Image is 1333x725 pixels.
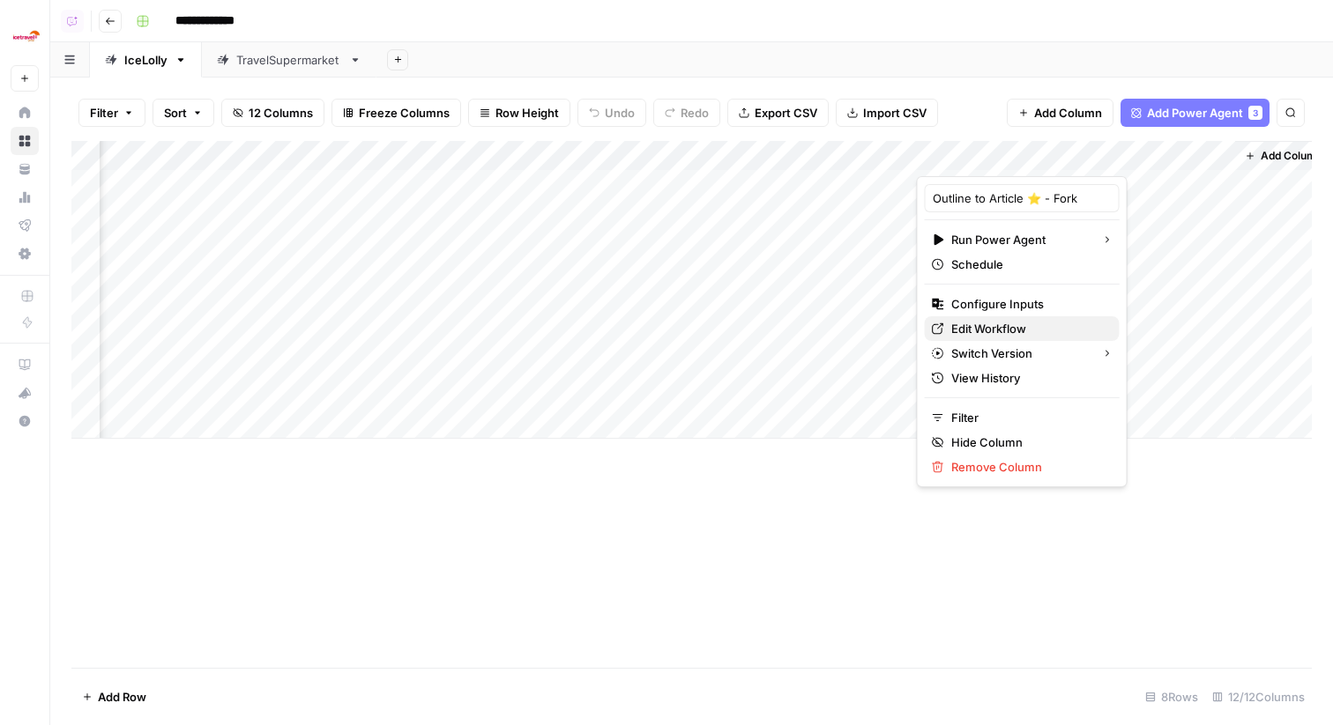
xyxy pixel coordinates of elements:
[951,369,1106,387] span: View History
[863,104,927,122] span: Import CSV
[951,295,1106,313] span: Configure Inputs
[236,51,342,69] div: TravelSupermarket
[1007,99,1113,127] button: Add Column
[951,409,1106,426] span: Filter
[1238,144,1329,167] button: Add Column
[1248,106,1262,120] div: 3
[681,104,709,122] span: Redo
[1253,106,1258,120] span: 3
[202,42,376,78] a: TravelSupermarket
[951,231,1088,248] span: Run Power Agent
[11,407,39,435] button: Help + Support
[98,688,146,706] span: Add Row
[11,99,39,127] a: Home
[605,104,635,122] span: Undo
[11,20,42,52] img: Ice Travel Group Logo
[951,255,1106,273] span: Schedule
[359,104,450,122] span: Freeze Columns
[1205,683,1312,711] div: 12/12 Columns
[1034,104,1102,122] span: Add Column
[836,99,938,127] button: Import CSV
[951,320,1106,337] span: Edit Workflow
[249,104,313,122] span: 12 Columns
[90,42,202,78] a: IceLolly
[11,380,38,406] div: What's new?
[164,104,187,122] span: Sort
[495,104,559,122] span: Row Height
[71,683,157,711] button: Add Row
[653,99,720,127] button: Redo
[951,433,1106,451] span: Hide Column
[1121,99,1270,127] button: Add Power Agent3
[755,104,817,122] span: Export CSV
[124,51,168,69] div: IceLolly
[11,351,39,379] a: AirOps Academy
[11,211,39,240] a: Flightpath
[727,99,829,127] button: Export CSV
[951,344,1088,362] span: Switch Version
[1261,148,1322,164] span: Add Column
[951,458,1106,476] span: Remove Column
[11,379,39,407] button: What's new?
[577,99,646,127] button: Undo
[11,155,39,183] a: Your Data
[331,99,461,127] button: Freeze Columns
[1138,683,1205,711] div: 8 Rows
[1147,104,1243,122] span: Add Power Agent
[90,104,118,122] span: Filter
[11,127,39,155] a: Browse
[468,99,570,127] button: Row Height
[153,99,214,127] button: Sort
[221,99,324,127] button: 12 Columns
[11,240,39,268] a: Settings
[11,14,39,58] button: Workspace: Ice Travel Group
[11,183,39,211] a: Usage
[78,99,145,127] button: Filter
